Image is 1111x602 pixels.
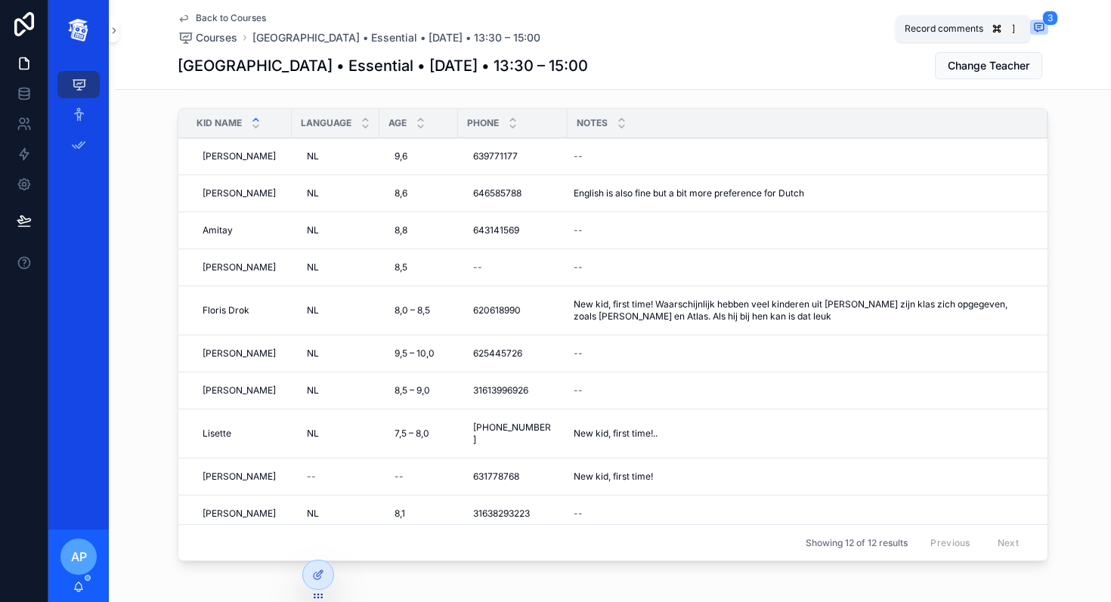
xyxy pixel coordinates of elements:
[574,187,804,199] span: English is also fine but a bit more preference for Dutch
[395,471,404,483] div: --
[473,347,522,360] span: 625445726
[467,181,559,205] a: 646585788
[307,261,319,273] span: NL
[307,224,319,236] span: NL
[806,536,908,548] span: Showing 12 of 12 results
[395,428,429,440] span: 7,5 – 8,0
[574,471,653,483] span: New kid, first time!
[467,465,559,489] a: 631778768
[301,378,370,403] a: NL
[197,218,283,242] a: Amitay
[203,384,276,397] span: [PERSON_NAME]
[197,378,283,403] a: [PERSON_NAME]
[577,117,608,129] span: Notes
[1007,23,1020,35] span: ]
[67,18,91,42] img: App logo
[301,144,370,168] a: NL
[197,181,283,205] a: [PERSON_NAME]
[388,421,449,446] a: 7,5 – 8,0
[467,378,559,403] a: 31613996926
[574,261,583,273] div: --
[473,508,530,520] span: 31638293223
[178,55,588,76] h1: [GEOGRAPHIC_DATA] • Essential • [DATE] • 13:30 – 15:00
[568,218,1029,242] a: --
[388,378,449,403] a: 8,5 – 9,0
[395,150,407,162] span: 9,6
[307,508,319,520] span: NL
[388,298,449,323] a: 8,0 – 8,5
[388,117,407,129] span: AGE
[574,508,583,520] div: --
[307,150,319,162] span: NL
[203,187,276,199] span: [PERSON_NAME]
[252,30,540,45] a: [GEOGRAPHIC_DATA] • Essential • [DATE] • 13:30 – 15:00
[568,144,1029,168] a: --
[568,181,1029,205] a: English is also fine but a bit more preference for Dutch
[197,465,283,489] a: [PERSON_NAME]
[467,255,559,279] a: --
[203,471,276,483] span: [PERSON_NAME]
[301,421,370,446] a: NL
[473,384,528,397] span: 31613996926
[196,30,237,45] span: Courses
[395,384,430,397] span: 8,5 – 9,0
[203,150,276,162] span: [PERSON_NAME]
[473,224,519,236] span: 643141569
[467,502,559,526] a: 31638293223
[178,12,266,24] a: Back to Courses
[574,150,583,162] div: --
[388,341,449,366] a: 9,5 – 10,0
[71,548,87,566] span: AP
[178,30,237,45] a: Courses
[197,421,283,446] a: Lisette
[1030,20,1048,38] button: 3
[301,502,370,526] a: NL
[568,341,1029,366] a: --
[203,428,231,440] span: Lisette
[301,181,370,205] a: NL
[388,144,449,168] a: 9,6
[568,255,1029,279] a: --
[568,378,1029,403] a: --
[473,471,519,483] span: 631778768
[1042,11,1058,26] span: 3
[395,224,407,236] span: 8,8
[197,117,242,129] span: Kid Name
[203,261,276,273] span: [PERSON_NAME]
[197,255,283,279] a: [PERSON_NAME]
[307,304,319,316] span: NL
[467,415,559,452] a: [PHONE_NUMBER]
[574,384,583,397] div: --
[473,261,482,273] div: --
[935,52,1042,79] button: Change Teacher
[574,428,658,440] span: New kid, first time!..
[473,187,521,199] span: 646585788
[203,347,276,360] span: [PERSON_NAME]
[388,218,449,242] a: 8,8
[197,502,283,526] a: [PERSON_NAME]
[395,261,407,273] span: 8,5
[574,224,583,236] div: --
[196,12,266,24] span: Back to Courses
[473,421,552,446] span: [PHONE_NUMBER]
[388,465,449,489] a: --
[307,347,319,360] span: NL
[301,341,370,366] a: NL
[301,255,370,279] a: NL
[948,58,1029,73] span: Change Teacher
[467,218,559,242] a: 643141569
[197,341,283,366] a: [PERSON_NAME]
[473,304,521,316] span: 620618990
[307,384,319,397] span: NL
[388,502,449,526] a: 8,1
[395,304,430,316] span: 8,0 – 8,5
[574,347,583,360] div: --
[574,298,1023,323] span: New kid, first time! Waarschijnlijk hebben veel kinderen uit [PERSON_NAME] zijn klas zich opgegev...
[301,218,370,242] a: NL
[203,224,233,236] span: Amitay
[467,144,559,168] a: 639771177
[395,508,405,520] span: 8,1
[203,304,249,316] span: Floris Drok
[467,341,559,366] a: 625445726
